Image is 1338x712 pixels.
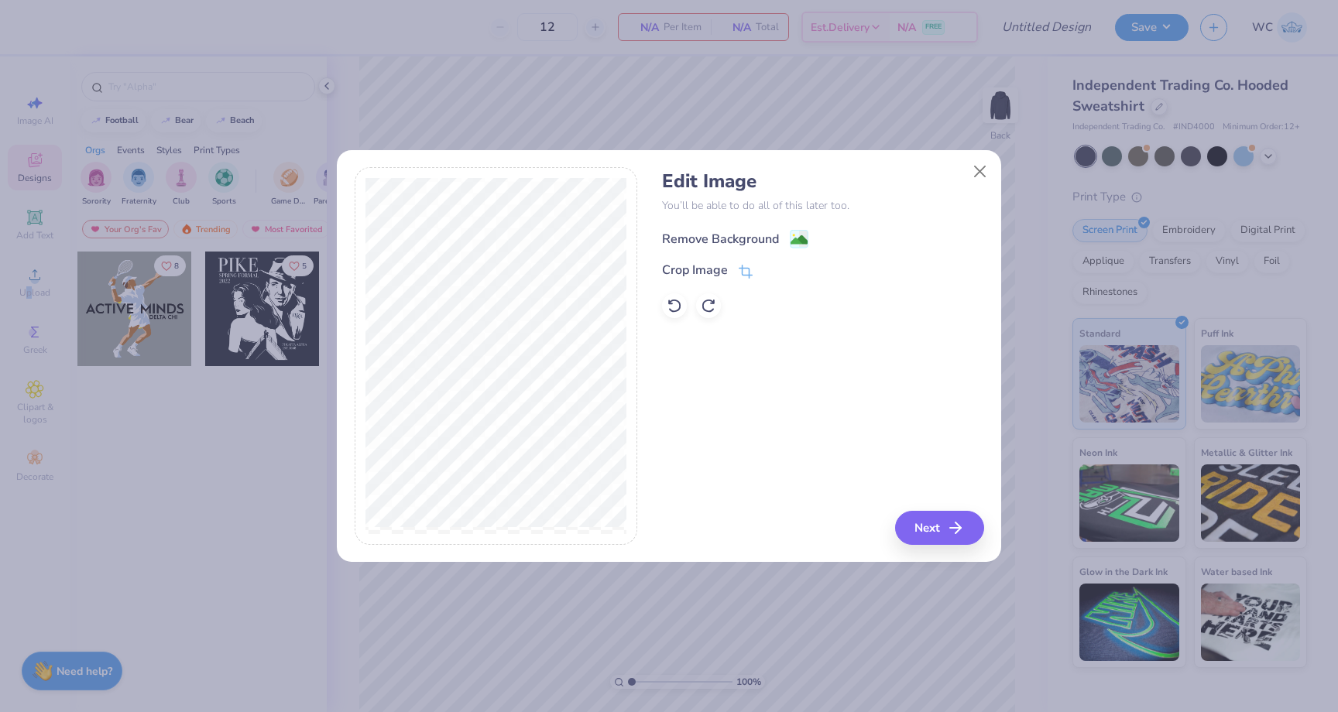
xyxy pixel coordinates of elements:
h4: Edit Image [662,170,983,193]
button: Close [966,156,995,186]
div: Crop Image [662,261,728,279]
div: Remove Background [662,230,779,248]
button: Next [895,511,984,545]
p: You’ll be able to do all of this later too. [662,197,983,214]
